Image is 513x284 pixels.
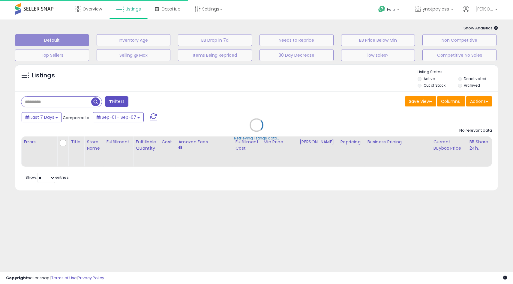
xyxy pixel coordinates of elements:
button: Selling @ Max [97,49,171,61]
i: Get Help [378,5,385,13]
span: Listings [125,6,141,12]
button: 30 Day Decrease [259,49,334,61]
span: Overview [82,6,102,12]
div: Retrieving listings data.. [234,136,279,141]
button: Non Competitive [422,34,496,46]
button: Default [15,34,89,46]
button: Competitive No Sales [422,49,496,61]
span: DataHub [162,6,181,12]
span: Help [387,7,395,12]
button: Inventory Age [97,34,171,46]
button: Needs to Reprice [259,34,334,46]
span: Hi [PERSON_NAME] [471,6,493,12]
button: BB Price Below Min [341,34,415,46]
a: Hi [PERSON_NAME] [463,6,497,19]
span: Show Analytics [463,25,498,31]
a: Help [373,1,405,19]
button: Items Being Repriced [178,49,252,61]
button: low sales? [341,49,415,61]
span: ynotpayless [423,6,449,12]
button: BB Drop in 7d [178,34,252,46]
button: Top Sellers [15,49,89,61]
